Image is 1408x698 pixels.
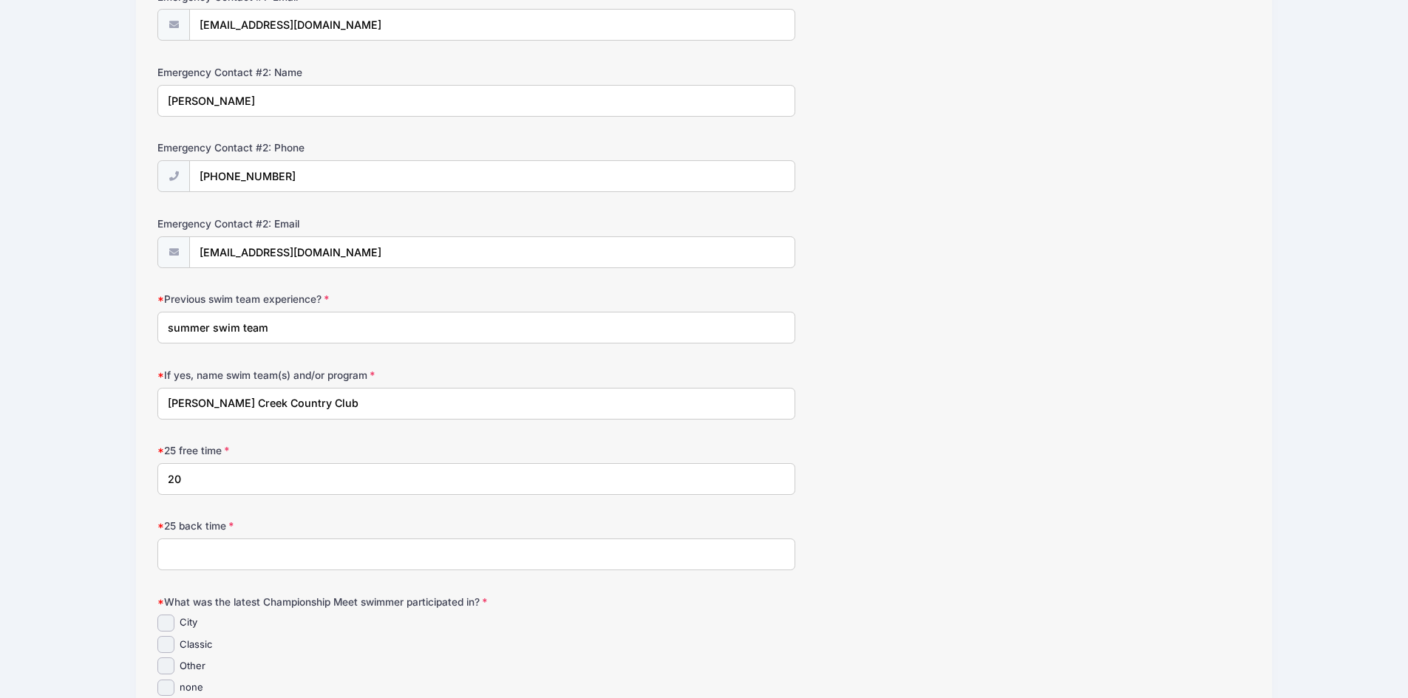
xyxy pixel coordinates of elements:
label: Classic [180,637,212,652]
input: email@email.com [189,236,795,268]
label: City [180,615,197,630]
label: What was the latest Championship Meet swimmer participated in? [157,595,522,609]
label: none [180,680,203,695]
label: Emergency Contact #2: Phone [157,140,522,155]
label: Other [180,659,205,674]
label: If yes, name swim team(s) and/or program [157,368,522,383]
input: (xxx) xxx-xxxx [189,160,795,192]
label: Emergency Contact #2: Email [157,216,522,231]
label: Emergency Contact #2: Name [157,65,522,80]
label: Previous swim team experience? [157,292,522,307]
label: 25 back time [157,519,522,533]
input: email@email.com [189,9,795,41]
label: 25 free time [157,443,522,458]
